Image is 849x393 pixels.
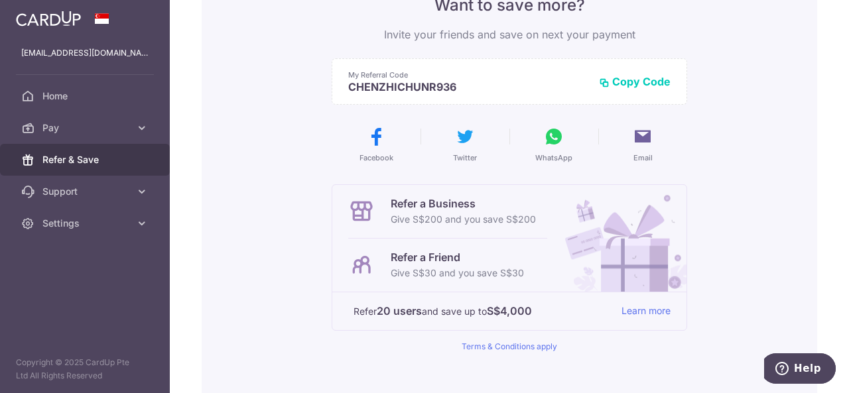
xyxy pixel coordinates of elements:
iframe: Opens a widget where you can find more information [764,353,836,386]
span: Refer & Save [42,153,130,166]
span: Email [633,152,653,163]
a: Terms & Conditions apply [462,341,557,351]
img: Refer [553,185,686,292]
span: Facebook [359,152,393,163]
button: WhatsApp [515,126,593,163]
a: Learn more [621,303,671,319]
span: Pay [42,121,130,135]
span: Help [30,9,57,21]
p: Invite your friends and save on next your payment [332,27,687,42]
button: Email [604,126,682,163]
p: Refer a Friend [391,249,524,265]
p: CHENZHICHUNR936 [348,80,588,93]
span: Home [42,89,130,103]
p: Refer a Business [391,196,536,211]
p: My Referral Code [348,70,588,80]
span: Settings [42,217,130,230]
p: Give S$30 and you save S$30 [391,265,524,281]
strong: 20 users [377,303,422,319]
span: Support [42,185,130,198]
button: Twitter [426,126,504,163]
p: Refer and save up to [354,303,611,319]
button: Facebook [337,126,415,163]
img: CardUp [16,11,81,27]
button: Copy Code [599,75,671,88]
p: Give S$200 and you save S$200 [391,211,536,227]
strong: S$4,000 [487,303,532,319]
span: Twitter [453,152,477,163]
p: [EMAIL_ADDRESS][DOMAIN_NAME] [21,46,149,60]
span: WhatsApp [535,152,572,163]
